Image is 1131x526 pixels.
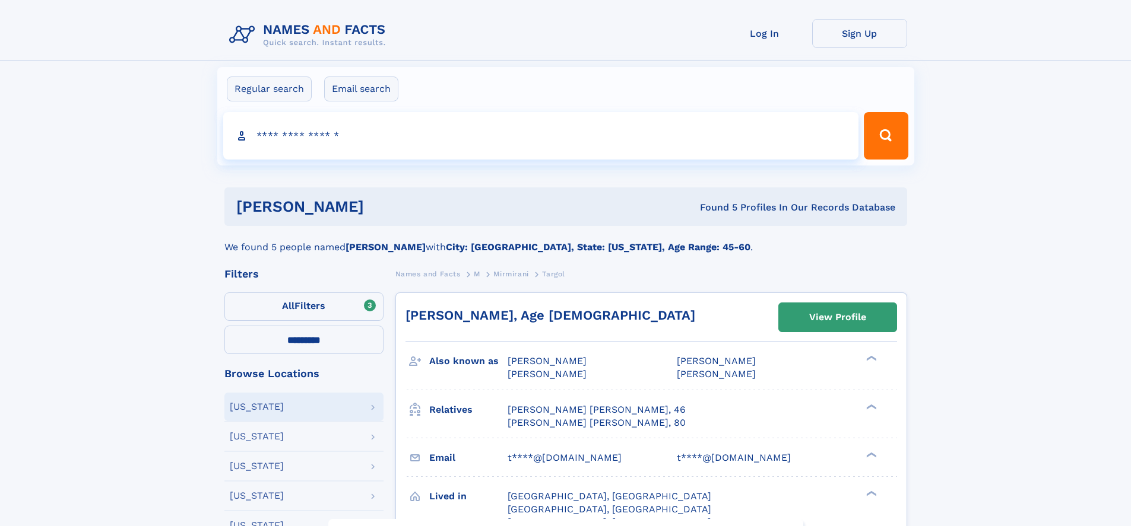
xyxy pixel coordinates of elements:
div: Browse Locations [224,368,384,379]
div: We found 5 people named with . [224,226,907,254]
h3: Also known as [429,351,508,371]
div: ❯ [863,489,877,497]
div: View Profile [809,304,866,331]
div: Found 5 Profiles In Our Records Database [532,201,895,214]
span: [PERSON_NAME] [677,355,756,366]
span: [GEOGRAPHIC_DATA], [GEOGRAPHIC_DATA] [508,490,711,502]
div: ❯ [863,451,877,458]
a: Mirmirani [493,266,528,281]
div: ❯ [863,403,877,410]
button: Search Button [864,112,908,160]
a: Names and Facts [395,266,461,281]
h3: Email [429,448,508,468]
span: M [474,270,480,278]
span: [GEOGRAPHIC_DATA], [GEOGRAPHIC_DATA] [508,503,711,515]
h3: Lived in [429,486,508,506]
span: All [282,300,294,311]
a: [PERSON_NAME] [PERSON_NAME], 80 [508,416,686,429]
label: Regular search [227,76,312,101]
span: Targol [542,270,565,278]
a: Log In [717,19,812,48]
h1: [PERSON_NAME] [236,199,532,214]
span: Mirmirani [493,270,528,278]
div: Filters [224,269,384,279]
a: [PERSON_NAME] [PERSON_NAME], 46 [508,403,686,416]
span: [PERSON_NAME] [677,368,756,380]
a: View Profile [779,303,896,331]
span: [PERSON_NAME] [508,355,587,366]
img: Logo Names and Facts [224,19,395,51]
label: Email search [324,76,398,101]
div: [US_STATE] [230,402,284,412]
a: [PERSON_NAME], Age [DEMOGRAPHIC_DATA] [405,308,695,323]
div: [US_STATE] [230,432,284,441]
a: M [474,266,480,281]
input: search input [223,112,859,160]
span: [PERSON_NAME] [508,368,587,380]
b: City: [GEOGRAPHIC_DATA], State: [US_STATE], Age Range: 45-60 [446,241,750,253]
div: ❯ [863,355,877,362]
div: [US_STATE] [230,491,284,501]
div: [US_STATE] [230,461,284,471]
h3: Relatives [429,400,508,420]
label: Filters [224,292,384,321]
b: [PERSON_NAME] [346,241,426,253]
a: Sign Up [812,19,907,48]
